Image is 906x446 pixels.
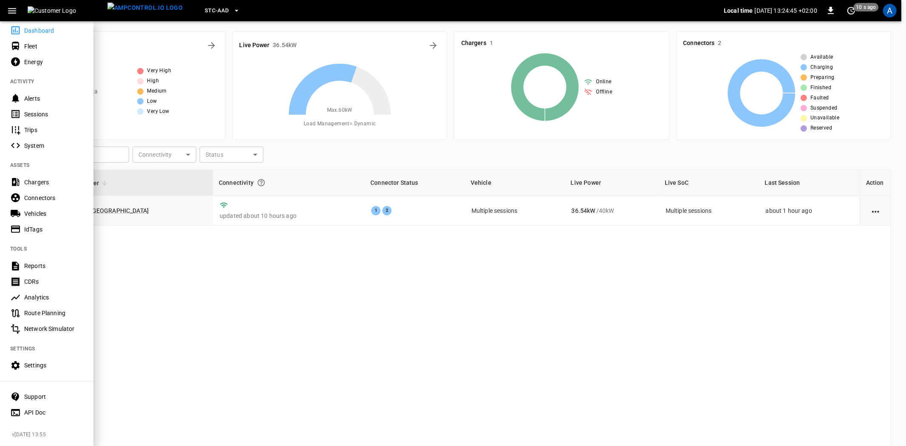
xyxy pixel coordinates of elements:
img: Customer Logo [28,6,104,15]
div: Fleet [24,42,83,51]
div: Reports [24,262,83,270]
div: Energy [24,58,83,66]
div: Support [24,392,83,401]
span: v [DATE] 13:55 [12,431,87,439]
p: Local time [724,6,753,15]
div: profile-icon [883,4,897,17]
div: Analytics [24,293,83,302]
div: Sessions [24,110,83,119]
div: Vehicles [24,209,83,218]
button: set refresh interval [844,4,858,17]
div: Chargers [24,178,83,186]
div: Alerts [24,94,83,103]
span: 10 s ago [854,3,879,11]
p: [DATE] 13:24:45 +02:00 [755,6,817,15]
div: System [24,141,83,150]
div: Trips [24,126,83,134]
div: Settings [24,361,83,370]
span: STC-AAD [205,6,229,16]
div: Dashboard [24,26,83,35]
div: Connectors [24,194,83,202]
div: API Doc [24,408,83,417]
img: ampcontrol.io logo [107,3,183,13]
div: Route Planning [24,309,83,317]
div: Network Simulator [24,325,83,333]
div: IdTags [24,225,83,234]
div: CDRs [24,277,83,286]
